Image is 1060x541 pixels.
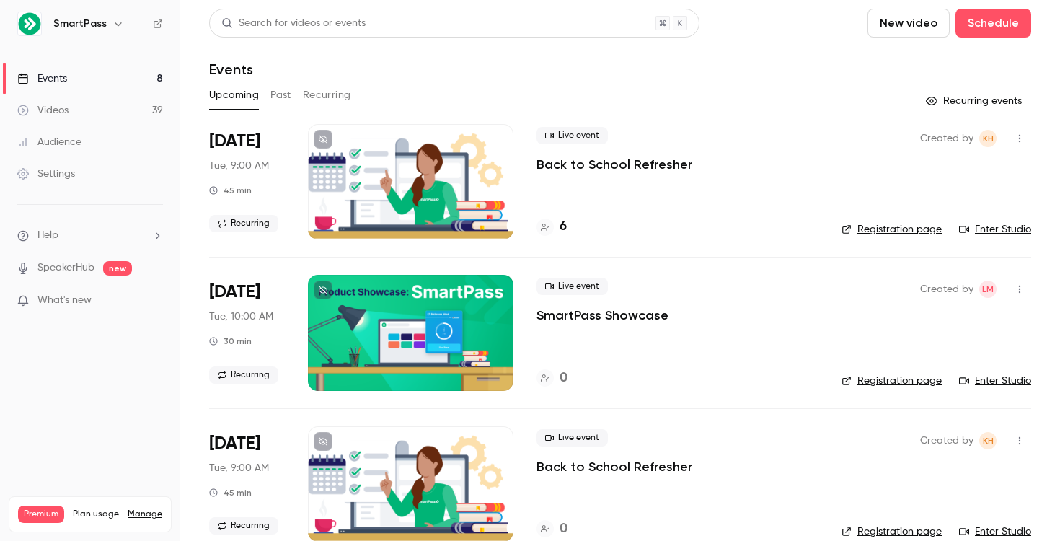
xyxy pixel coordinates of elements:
[37,228,58,243] span: Help
[17,71,67,86] div: Events
[560,217,567,237] h4: 6
[18,506,64,523] span: Premium
[982,281,994,298] span: LM
[979,281,997,298] span: Lee Moskowitz
[209,309,273,324] span: Tue, 10:00 AM
[209,159,269,173] span: Tue, 9:00 AM
[209,487,252,498] div: 45 min
[979,130,997,147] span: Karli Hetherington
[842,374,942,388] a: Registration page
[209,366,278,384] span: Recurring
[128,509,162,520] a: Manage
[18,12,41,35] img: SmartPass
[867,9,950,38] button: New video
[842,524,942,539] a: Registration page
[983,432,994,449] span: KH
[209,84,259,107] button: Upcoming
[536,156,692,173] a: Back to School Refresher
[209,124,285,239] div: Aug 19 Tue, 9:00 AM (America/Los Angeles)
[209,130,260,153] span: [DATE]
[536,458,692,475] a: Back to School Refresher
[209,461,269,475] span: Tue, 9:00 AM
[560,369,567,388] h4: 0
[209,61,253,78] h1: Events
[37,293,92,308] span: What's new
[842,222,942,237] a: Registration page
[209,432,260,455] span: [DATE]
[209,281,260,304] span: [DATE]
[536,519,567,539] a: 0
[303,84,351,107] button: Recurring
[53,17,107,31] h6: SmartPass
[221,16,366,31] div: Search for videos or events
[209,215,278,232] span: Recurring
[209,275,285,390] div: Aug 19 Tue, 12:00 PM (America/Chicago)
[983,130,994,147] span: KH
[536,127,608,144] span: Live event
[920,130,973,147] span: Created by
[959,222,1031,237] a: Enter Studio
[209,335,252,347] div: 30 min
[536,278,608,295] span: Live event
[919,89,1031,113] button: Recurring events
[560,519,567,539] h4: 0
[536,369,567,388] a: 0
[536,217,567,237] a: 6
[270,84,291,107] button: Past
[17,135,81,149] div: Audience
[37,260,94,276] a: SpeakerHub
[146,294,163,307] iframe: Noticeable Trigger
[959,524,1031,539] a: Enter Studio
[209,517,278,535] span: Recurring
[17,167,75,181] div: Settings
[17,228,163,243] li: help-dropdown-opener
[209,185,252,196] div: 45 min
[920,432,973,449] span: Created by
[959,374,1031,388] a: Enter Studio
[979,432,997,449] span: Karli Hetherington
[73,509,119,520] span: Plan usage
[536,429,608,447] span: Live event
[536,307,668,324] a: SmartPass Showcase
[103,261,132,276] span: new
[920,281,973,298] span: Created by
[17,103,69,118] div: Videos
[955,9,1031,38] button: Schedule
